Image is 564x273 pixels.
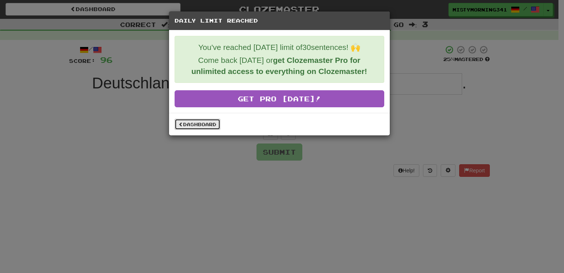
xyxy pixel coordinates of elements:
[175,17,384,24] h5: Daily Limit Reached
[191,56,367,75] strong: get Clozemaster Pro for unlimited access to everything on Clozemaster!
[175,90,384,107] a: Get Pro [DATE]!
[180,55,378,77] p: Come back [DATE] or
[180,42,378,53] p: You've reached [DATE] limit of 30 sentences! 🙌
[175,119,220,130] a: Dashboard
